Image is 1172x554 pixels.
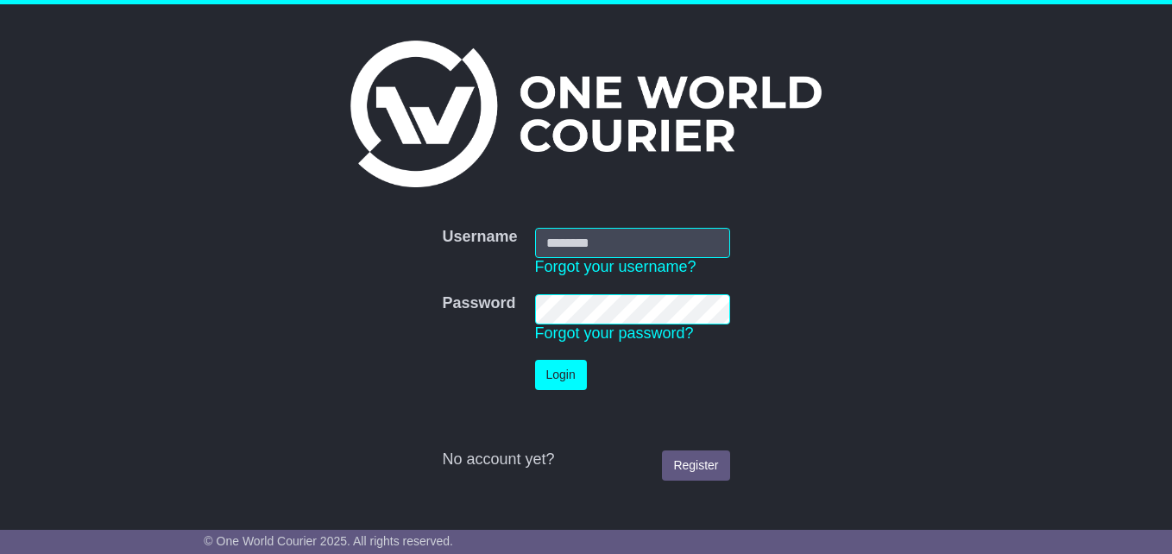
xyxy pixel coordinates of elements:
[442,228,517,247] label: Username
[442,450,729,469] div: No account yet?
[535,360,587,390] button: Login
[535,258,696,275] a: Forgot your username?
[535,324,694,342] a: Forgot your password?
[442,294,515,313] label: Password
[662,450,729,481] a: Register
[204,534,453,548] span: © One World Courier 2025. All rights reserved.
[350,41,822,187] img: One World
